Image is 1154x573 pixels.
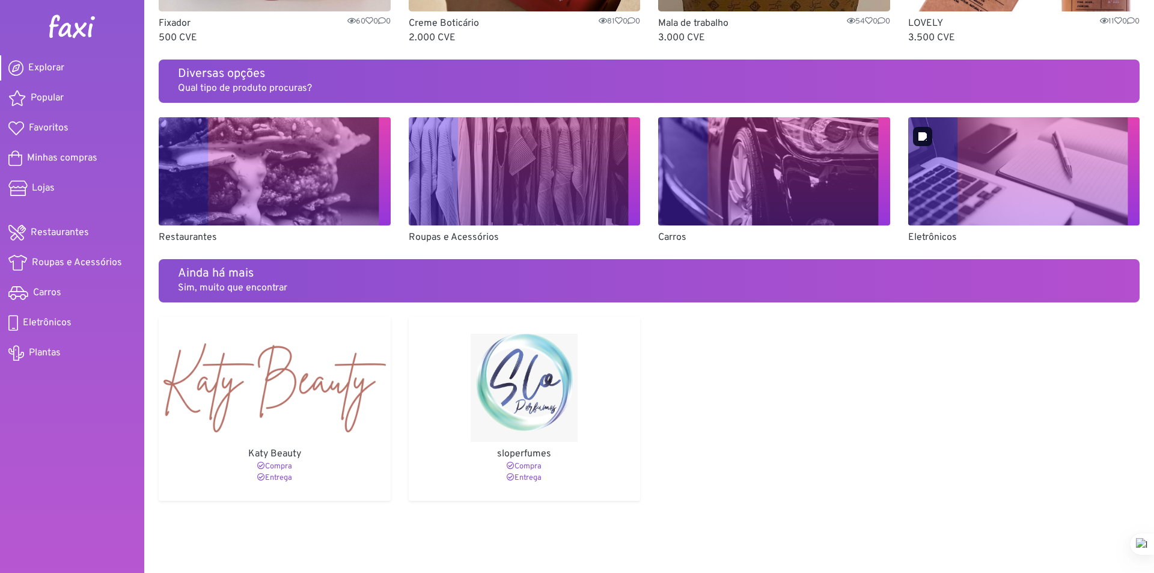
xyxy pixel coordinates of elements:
[908,117,1140,245] a: Eletrônicos Eletrônicos
[658,117,890,225] img: Carros
[658,117,890,245] a: Carros Carros
[159,16,391,31] p: Fixador
[409,16,641,31] p: Creme Boticário
[658,31,890,45] p: 3.000 CVE
[159,230,391,245] p: Restaurantes
[908,117,1140,225] img: Eletrônicos
[32,181,55,195] span: Lojas
[163,461,386,473] p: Compra
[29,346,61,360] span: Plantas
[409,230,641,245] p: Roupas e Acessórios
[414,473,636,484] p: Entrega
[32,256,122,270] span: Roupas e Acessórios
[414,334,636,442] img: sloperfumes
[33,286,61,300] span: Carros
[27,151,97,165] span: Minhas compras
[908,230,1140,245] p: Eletrônicos
[159,117,391,225] img: Restaurantes
[414,461,636,473] p: Compra
[908,16,1140,31] p: LOVELY
[163,447,386,461] p: Katy Beauty
[178,67,1120,81] h5: Diversas opções
[28,61,64,75] span: Explorar
[1100,16,1140,28] span: 11 0 0
[163,473,386,484] p: Entrega
[414,447,636,461] p: sloperfumes
[23,316,72,330] span: Eletrônicos
[178,81,1120,96] p: Qual tipo de produto procuras?
[163,334,386,442] img: Katy Beauty
[409,117,641,245] a: Roupas e Acessórios Roupas e Acessórios
[347,16,391,28] span: 60 0 0
[178,281,1120,295] p: Sim, muito que encontrar
[159,117,391,245] a: Restaurantes Restaurantes
[159,317,391,501] a: Katy Beauty Katy Beauty Compra Entrega
[31,91,64,105] span: Popular
[847,16,890,28] span: 54 0 0
[658,230,890,245] p: Carros
[908,31,1140,45] p: 3.500 CVE
[29,121,69,135] span: Favoritos
[159,31,391,45] p: 500 CVE
[31,225,89,240] span: Restaurantes
[409,31,641,45] p: 2.000 CVE
[409,317,641,501] a: sloperfumes sloperfumes Compra Entrega
[409,117,641,225] img: Roupas e Acessórios
[178,266,1120,281] h5: Ainda há mais
[658,16,890,31] p: Mala de trabalho
[599,16,640,28] span: 81 0 0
